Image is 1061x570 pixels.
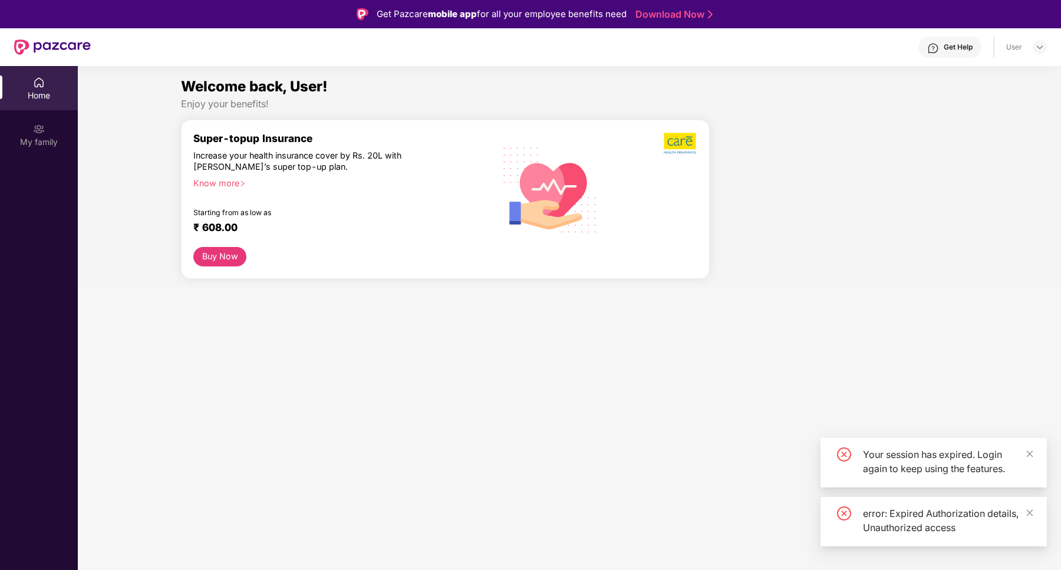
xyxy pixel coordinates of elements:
img: svg+xml;base64,PHN2ZyB3aWR0aD0iMjAiIGhlaWdodD0iMjAiIHZpZXdCb3g9IjAgMCAyMCAyMCIgZmlsbD0ibm9uZSIgeG... [33,123,45,135]
img: svg+xml;base64,PHN2ZyBpZD0iRHJvcGRvd24tMzJ4MzIiIHhtbG5zPSJodHRwOi8vd3d3LnczLm9yZy8yMDAwL3N2ZyIgd2... [1035,42,1044,52]
img: b5dec4f62d2307b9de63beb79f102df3.png [664,132,697,154]
img: New Pazcare Logo [14,39,91,55]
span: Welcome back, User! [181,78,328,95]
span: right [239,180,246,187]
div: error: Expired Authorization details, Unauthorized access [863,506,1033,535]
div: Enjoy your benefits! [181,98,957,110]
span: close [1026,509,1034,517]
div: Increase your health insurance cover by Rs. 20L with [PERSON_NAME]’s super top-up plan. [193,150,436,172]
div: User [1006,42,1022,52]
button: Buy Now [193,247,246,266]
img: Stroke [708,8,713,21]
span: close-circle [837,506,851,520]
img: svg+xml;base64,PHN2ZyBpZD0iSGVscC0zMngzMiIgeG1sbnM9Imh0dHA6Ly93d3cudzMub3JnLzIwMDAvc3ZnIiB3aWR0aD... [927,42,939,54]
div: Get Help [944,42,973,52]
div: Get Pazcare for all your employee benefits need [377,7,627,21]
img: Logo [357,8,368,20]
div: Starting from as low as [193,208,437,216]
a: Download Now [635,8,709,21]
div: Your session has expired. Login again to keep using the features. [863,447,1033,476]
img: svg+xml;base64,PHN2ZyB4bWxucz0iaHR0cDovL3d3dy53My5vcmcvMjAwMC9zdmciIHhtbG5zOnhsaW5rPSJodHRwOi8vd3... [494,132,607,246]
div: Know more [193,177,480,186]
img: svg+xml;base64,PHN2ZyBpZD0iSG9tZSIgeG1sbnM9Imh0dHA6Ly93d3cudzMub3JnLzIwMDAvc3ZnIiB3aWR0aD0iMjAiIG... [33,77,45,88]
div: ₹ 608.00 [193,221,475,235]
div: Super-topup Insurance [193,132,487,144]
strong: mobile app [428,8,477,19]
span: close-circle [837,447,851,462]
span: close [1026,450,1034,458]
